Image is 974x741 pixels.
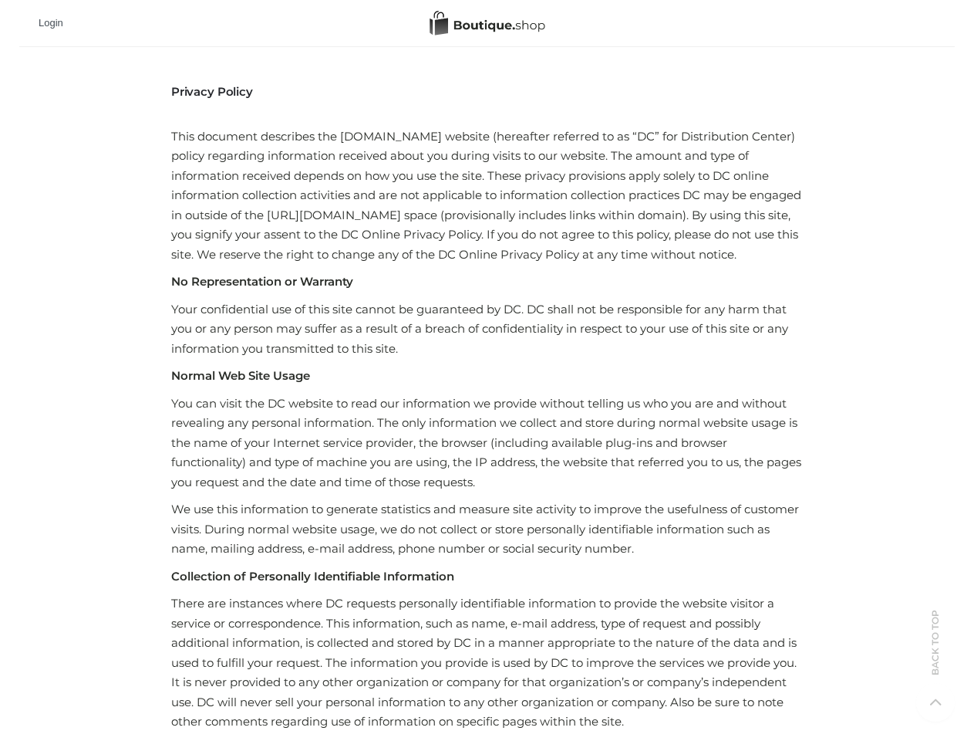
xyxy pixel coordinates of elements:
[171,499,803,559] p: We use this information to generate statistics and measure site activity to improve the usefulnes...
[171,394,803,492] p: You can visit the DC website to read our information we provide without telling us who you are an...
[39,17,63,29] a: Login
[171,368,310,383] strong: Normal Web Site Usage
[171,594,803,732] p: There are instances where DC requests personally identifiable information to provide the website ...
[171,569,454,584] strong: Collection of Personally Identifiable Information
[171,274,353,289] strong: No Representation or Warranty
[171,85,803,99] h1: Privacy Policy
[171,299,803,359] p: Your confidential use of this site cannot be guaranteed by DC. DC shall not be responsible for an...
[916,637,955,675] span: Back to top
[430,11,545,36] img: Boutique Shop
[171,107,803,264] p: This document describes the [DOMAIN_NAME] website (hereafter referred to as “DC” for Distribution...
